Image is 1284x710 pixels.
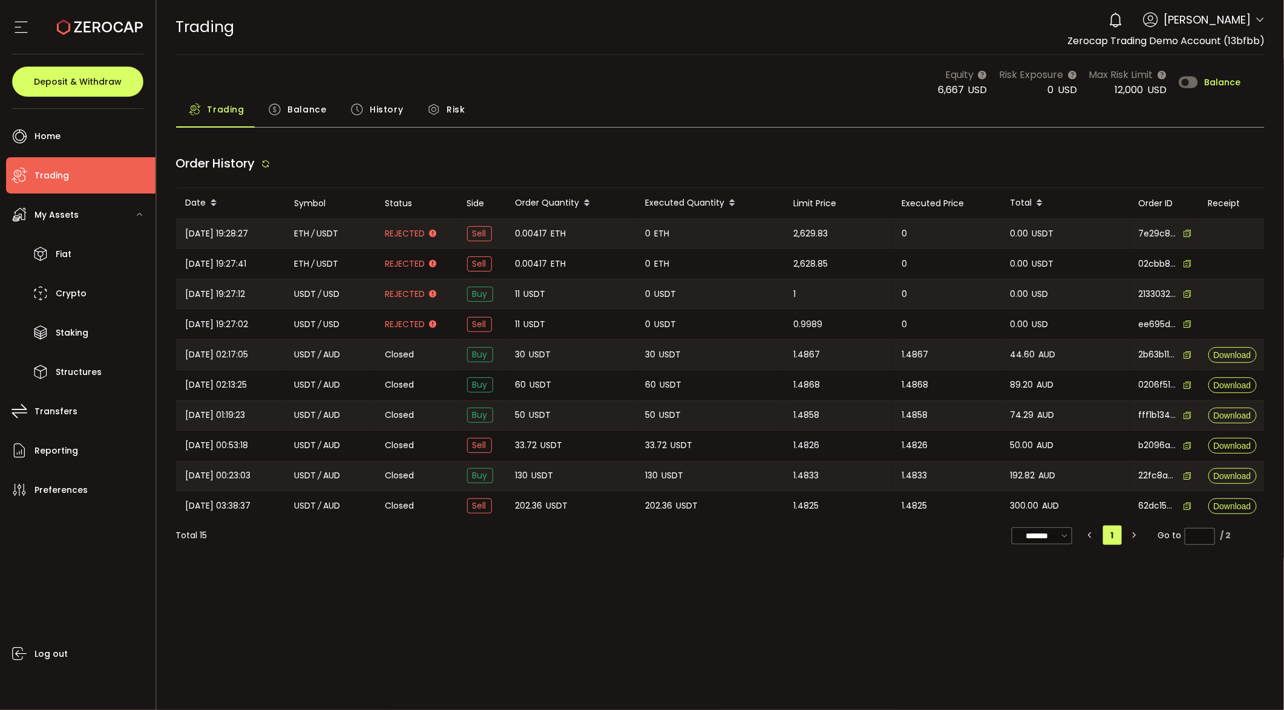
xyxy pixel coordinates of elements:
[467,287,493,302] span: Buy
[794,318,823,331] span: 0.9989
[655,318,676,331] span: USDT
[186,318,249,331] span: [DATE] 19:27:02
[176,193,285,213] div: Date
[318,438,322,452] em: /
[186,408,246,422] span: [DATE] 01:19:23
[551,227,566,241] span: ETH
[1139,409,1178,422] span: fff1b134-c6d0-4f24-a1a6-b3f0a22d7ae0
[34,167,69,184] span: Trading
[295,438,316,452] span: USDT
[902,378,929,392] span: 1.4868
[646,499,673,513] span: 202.36
[1010,469,1035,483] span: 192.82
[56,285,87,302] span: Crypto
[295,227,310,241] span: ETH
[1067,34,1265,48] span: Zerocap Trading Demo Account (13bfbb)
[186,378,247,392] span: [DATE] 02:13:25
[646,469,658,483] span: 130
[655,287,676,301] span: USDT
[794,408,820,422] span: 1.4858
[1204,78,1240,86] span: Balance
[1089,67,1153,82] span: Max Risk Limit
[516,227,548,241] span: 0.00417
[529,348,551,362] span: USDT
[312,257,315,271] em: /
[176,16,235,37] span: Trading
[676,499,698,513] span: USDT
[385,348,414,361] span: Closed
[516,408,526,422] span: 50
[318,469,322,483] em: /
[902,257,908,271] span: 0
[318,287,322,301] em: /
[902,287,908,301] span: 0
[34,403,77,420] span: Transfers
[1001,193,1129,213] div: Total
[312,227,315,241] em: /
[385,227,425,240] span: Rejected
[530,378,552,392] span: USDT
[1038,408,1055,422] span: AUD
[467,377,493,392] span: Buy
[902,438,928,452] span: 1.4826
[186,469,251,483] span: [DATE] 00:23:03
[324,438,341,452] span: AUD
[1037,378,1054,392] span: AUD
[660,378,682,392] span: USDT
[646,227,651,241] span: 0
[295,318,316,331] span: USDT
[1147,83,1167,97] span: USD
[176,155,255,172] span: Order History
[467,256,492,272] span: Sell
[524,287,546,301] span: USDT
[467,498,492,513] span: Sell
[1032,318,1049,331] span: USD
[1158,527,1215,544] span: Go to
[186,227,249,241] span: [DATE] 19:28:27
[551,257,566,271] span: ETH
[385,500,414,512] span: Closed
[295,378,316,392] span: USDT
[295,469,316,483] span: USDT
[1032,227,1054,241] span: USDT
[34,77,122,86] span: Deposit & Withdraw
[1213,351,1251,359] span: Download
[1010,408,1034,422] span: 74.29
[1213,472,1251,480] span: Download
[285,197,376,210] div: Symbol
[186,257,247,271] span: [DATE] 19:27:41
[385,469,414,482] span: Closed
[636,193,784,213] div: Executed Quantity
[324,408,341,422] span: AUD
[646,438,667,452] span: 33.72
[646,348,656,362] span: 30
[1213,381,1251,389] span: Download
[1010,227,1029,241] span: 0.00
[516,378,526,392] span: 60
[317,257,339,271] span: USDT
[794,499,819,513] span: 1.4825
[516,469,528,483] span: 130
[524,318,546,331] span: USDT
[1010,348,1035,362] span: 44.60
[1139,227,1178,240] span: 7e29c8a7-8956-4e05-b5ab-33ace1c83ead
[467,226,492,241] span: Sell
[1000,67,1064,82] span: Risk Exposure
[34,481,88,499] span: Preferences
[946,67,974,82] span: Equity
[532,469,554,483] span: USDT
[1139,500,1178,512] span: 62dc156c-484b-4797-acc5-8d9f15858e6a
[34,206,79,224] span: My Assets
[902,348,929,362] span: 1.4867
[176,529,208,542] div: Total 15
[1010,378,1033,392] span: 89.20
[287,97,326,122] span: Balance
[902,227,908,241] span: 0
[660,408,681,422] span: USDT
[467,317,492,332] span: Sell
[317,227,339,241] span: USDT
[208,97,244,122] span: Trading
[56,246,71,263] span: Fiat
[902,408,928,422] span: 1.4858
[1139,288,1178,301] span: 2133032b-8f79-4e6d-bd4c-de792b495296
